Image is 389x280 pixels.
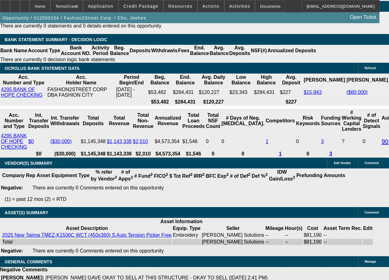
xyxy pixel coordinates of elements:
[198,87,228,98] td: $120,227
[229,87,253,98] td: $23,343
[106,151,132,157] th: $1,143,338
[28,139,34,144] a: $0
[80,151,106,157] th: $1,145,348
[5,259,52,264] span: GENERAL COMMENTS
[304,90,322,95] a: $15,943
[202,172,204,177] sup: 2
[5,66,80,71] span: OCROLUS BANK STATEMENT DATA
[169,173,192,179] b: $ Tot Ref
[201,239,265,245] td: [PERSON_NAME] Solutions
[198,99,228,105] th: $120,227
[266,226,284,231] b: Mileage
[50,109,80,132] th: Int. Transfer Withdrawals
[37,173,89,178] b: Asset Equipment Type
[173,74,198,86] th: End. Balance
[50,151,80,157] th: ($30,000)
[363,225,373,231] th: Edit
[2,15,146,20] span: Opportunity / 012500154 / Fashion2Street Corp. / Cho, Jeehee
[221,151,265,157] th: 0
[173,225,201,231] th: Equip. Type
[254,74,279,86] th: High Balance
[365,66,376,70] span: Refresh
[321,139,324,144] a: 3
[198,74,228,86] th: Avg. Daily Balance
[106,109,132,132] th: Total Revenue
[1,133,27,150] a: 4295 BANK OF HOPE CHECKING
[26,173,35,178] b: Rep
[1,74,46,86] th: Acc. Number and Type
[252,173,268,179] b: Def %
[190,45,209,57] th: End. Balance
[133,139,148,144] a: $2,010
[365,211,379,214] span: Comment
[307,226,318,231] b: Cost
[91,45,110,57] th: Activity Period
[285,239,303,245] td: --
[1,109,27,132] th: Acc. Number and Type
[303,74,345,86] th: [PERSON_NAME]
[382,138,388,145] a: 90
[365,260,376,263] span: Manage
[341,109,362,132] th: # Working Capital Lenders
[296,109,320,132] th: Risk Keywords
[323,226,362,231] b: Asset Term Rec.
[266,109,295,132] th: Competitors
[226,226,240,231] b: Seller
[194,173,205,179] b: IRR
[173,87,198,98] td: $284,431
[342,139,344,144] span: Refresh to pull Number of Working Capital Lenders
[66,226,108,231] b: Asset Description
[178,45,190,57] th: Fees
[225,0,255,12] button: Activities
[80,109,106,132] th: Total Deposits
[221,109,265,132] th: # Days of Neg. [MEDICAL_DATA].
[5,37,107,42] span: Bank Statement Summary - Decision Logic
[32,185,164,190] span: There are currently 0 Comments entered on this opportunity
[348,12,379,23] a: Open Ticket
[155,139,181,144] div: $4,573,354
[168,4,192,9] span: Resources
[88,4,113,9] span: Application
[129,45,151,57] th: Deposits
[269,169,295,181] b: IDW Gain/Loss
[293,175,295,180] sup: 2
[83,0,118,12] button: Application
[285,226,303,231] b: Hour(s)
[1,248,23,253] b: Negative:
[303,232,322,238] td: $81,190
[28,151,50,157] th: $0
[32,248,164,253] span: There are currently 0 Comments entered on this opportunity
[61,45,91,57] th: Bank Account NO.
[118,169,133,181] b: # of Apps
[116,74,147,86] th: Period Begin/End
[254,87,279,98] td: $284,431
[164,0,197,12] button: Resources
[229,4,250,9] span: Activities
[154,173,168,179] b: FICO
[221,133,265,150] td: 0
[323,239,362,245] td: --
[323,225,362,231] th: Asset Term Recommendation
[148,74,172,86] th: Beg. Balance
[279,87,303,98] td: $227
[0,23,344,29] p: There are currently 0 statements and 0 details entered on this opportunity
[160,219,202,224] b: Asset Information
[132,151,154,157] th: $2,010
[296,173,345,178] b: Prefunding Amounts
[279,74,303,86] th: Avg. Deposit
[265,172,267,177] sup: 2
[1,185,23,190] b: Negative:
[28,109,50,132] th: Int. Transfer Deposits
[209,45,229,57] th: Avg. Balance
[265,239,284,245] td: --
[334,161,351,165] span: Add Vendor
[347,90,368,95] a: ($60,000)
[226,172,228,177] sup: 2
[2,232,172,238] a: 2025 New Tajima TMEZ-K1506C WCT (450x360) S Auto Tension Picker Free
[362,133,381,150] td: 0
[150,172,153,177] sup: 2
[365,161,379,165] span: Comment
[2,173,25,178] b: Company
[267,45,316,57] th: Annualized Deposits
[173,232,201,238] td: Embroidery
